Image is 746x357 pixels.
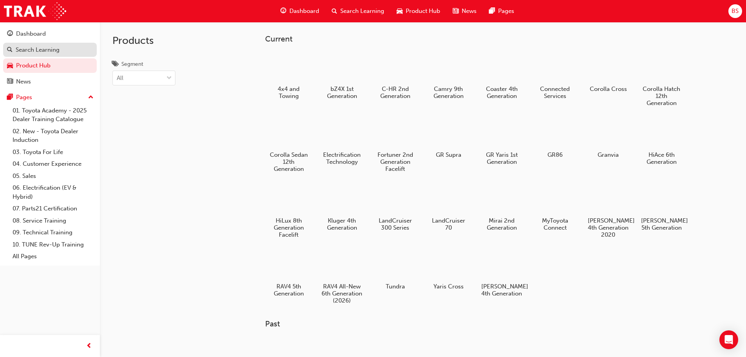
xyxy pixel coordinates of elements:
a: Connected Services [531,50,578,102]
a: guage-iconDashboard [274,3,325,19]
h5: C-HR 2nd Generation [375,85,416,100]
a: 05. Sales [9,170,97,182]
a: GR Supra [425,116,472,161]
div: Segment [121,60,143,68]
img: Trak [4,2,66,20]
div: News [16,77,31,86]
a: 08. Service Training [9,215,97,227]
span: car-icon [7,62,13,69]
span: guage-icon [280,6,286,16]
span: down-icon [166,73,172,83]
a: Kluger 4th Generation [318,181,365,234]
a: Dashboard [3,27,97,41]
a: 06. Electrification (EV & Hybrid) [9,182,97,203]
button: Pages [3,90,97,105]
a: [PERSON_NAME] 5th Generation [638,181,685,234]
button: DashboardSearch LearningProduct HubNews [3,25,97,90]
span: car-icon [397,6,403,16]
h5: Tundra [375,283,416,290]
button: BS [728,4,742,18]
h5: [PERSON_NAME] 4th Generation 2020 [588,217,629,238]
h5: HiAce 6th Generation [641,151,682,165]
a: 09. Technical Training [9,227,97,239]
span: News [462,7,477,16]
a: [PERSON_NAME] 4th Generation 2020 [585,181,632,241]
h5: [PERSON_NAME] 5th Generation [641,217,682,231]
h5: 4x4 and Towing [268,85,309,100]
h5: Mirai 2nd Generation [481,217,522,231]
a: 01. Toyota Academy - 2025 Dealer Training Catalogue [9,105,97,125]
a: bZ4X 1st Generation [318,50,365,102]
h5: MyToyota Connect [535,217,576,231]
a: Search Learning [3,43,97,57]
a: RAV4 All-New 6th Generation (2026) [318,247,365,307]
h5: LandCruiser 70 [428,217,469,231]
span: guage-icon [7,31,13,38]
a: 4x4 and Towing [265,50,312,102]
a: GR86 [531,116,578,161]
h5: Kluger 4th Generation [322,217,363,231]
a: Product Hub [3,58,97,73]
h5: GR Yaris 1st Generation [481,151,522,165]
h2: Products [112,34,175,47]
h5: RAV4 5th Generation [268,283,309,297]
a: Camry 9th Generation [425,50,472,102]
h5: RAV4 All-New 6th Generation (2026) [322,283,363,304]
h3: Current [265,34,710,43]
a: 02. New - Toyota Dealer Induction [9,125,97,146]
span: tags-icon [112,61,118,68]
a: MyToyota Connect [531,181,578,234]
div: All [117,74,123,83]
a: HiLux 8th Generation Facelift [265,181,312,241]
a: news-iconNews [446,3,483,19]
a: Corolla Sedan 12th Generation [265,116,312,175]
a: 03. Toyota For Life [9,146,97,158]
span: pages-icon [7,94,13,101]
h5: LandCruiser 300 Series [375,217,416,231]
div: Search Learning [16,45,60,54]
a: LandCruiser 300 Series [372,181,419,234]
a: LandCruiser 70 [425,181,472,234]
span: up-icon [88,92,94,103]
h5: bZ4X 1st Generation [322,85,363,100]
h5: Electrification Technology [322,151,363,165]
span: Dashboard [289,7,319,16]
h5: Fortuner 2nd Generation Facelift [375,151,416,172]
h5: Corolla Hatch 12th Generation [641,85,682,107]
a: car-iconProduct Hub [390,3,446,19]
a: pages-iconPages [483,3,520,19]
span: search-icon [332,6,337,16]
h3: Past [265,319,710,328]
h5: GR86 [535,151,576,158]
span: Pages [498,7,514,16]
h5: Yaris Cross [428,283,469,290]
a: GR Yaris 1st Generation [478,116,525,168]
a: Corolla Cross [585,50,632,95]
a: Mirai 2nd Generation [478,181,525,234]
a: 04. Customer Experience [9,158,97,170]
span: news-icon [7,78,13,85]
a: Granvia [585,116,632,161]
h5: Corolla Sedan 12th Generation [268,151,309,172]
h5: Camry 9th Generation [428,85,469,100]
span: BS [732,7,739,16]
div: Pages [16,93,32,102]
a: Coaster 4th Generation [478,50,525,102]
span: pages-icon [489,6,495,16]
a: HiAce 6th Generation [638,116,685,168]
a: Yaris Cross [425,247,472,293]
a: Fortuner 2nd Generation Facelift [372,116,419,175]
a: [PERSON_NAME] 4th Generation [478,247,525,300]
a: search-iconSearch Learning [325,3,390,19]
a: C-HR 2nd Generation [372,50,419,102]
span: Search Learning [340,7,384,16]
a: 10. TUNE Rev-Up Training [9,239,97,251]
h5: Connected Services [535,85,576,100]
h5: Coaster 4th Generation [481,85,522,100]
h5: [PERSON_NAME] 4th Generation [481,283,522,297]
a: 07. Parts21 Certification [9,203,97,215]
h5: HiLux 8th Generation Facelift [268,217,309,238]
h5: Granvia [588,151,629,158]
